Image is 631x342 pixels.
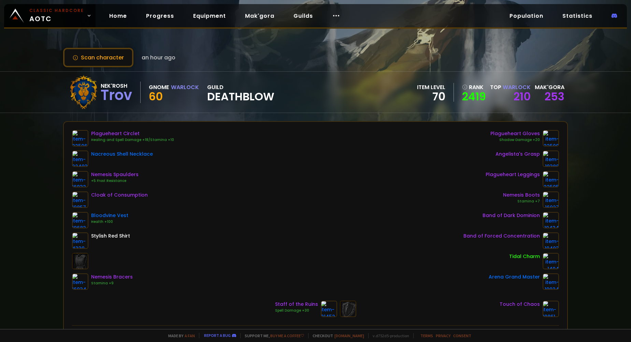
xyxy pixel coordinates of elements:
div: Health +100 [91,219,128,225]
img: item-22509 [543,130,559,146]
span: 60 [149,89,163,104]
div: Staff of the Ruins [275,301,318,308]
span: Made by [164,333,195,338]
img: item-22403 [72,151,88,167]
span: Checkout [308,333,364,338]
img: item-1404 [543,253,559,269]
img: item-16932 [72,171,88,187]
img: item-16927 [543,191,559,208]
div: Tidal Charm [509,253,540,260]
img: item-21452 [321,301,337,317]
div: Nemesis Spaulders [91,171,139,178]
small: Classic Hardcore [29,8,84,14]
div: Angelista's Grasp [496,151,540,158]
div: Nemesis Boots [503,191,540,199]
span: an hour ago [142,53,175,62]
div: guild [207,83,274,102]
div: +5 Frost Resistance [91,178,139,184]
a: Statistics [557,9,598,23]
a: Guilds [288,9,318,23]
div: Shadow Damage +20 [490,137,540,143]
div: Top [490,83,531,91]
a: Buy me a coffee [270,333,304,338]
a: a fan [185,333,195,338]
div: Arena Grand Master [489,273,540,281]
div: Band of Forced Concentration [463,232,540,240]
img: item-19682 [72,212,88,228]
img: item-19024 [543,273,559,290]
div: item level [417,83,445,91]
a: Population [504,9,549,23]
img: item-19434 [543,212,559,228]
img: item-19861 [543,301,559,317]
img: item-22506 [72,130,88,146]
a: Progress [141,9,180,23]
div: Band of Dark Dominion [483,212,540,219]
div: Touch of Chaos [500,301,540,308]
span: DeathBlow [207,91,274,102]
div: Trov [101,90,132,100]
div: 253 [535,91,564,102]
a: 210 [514,89,531,104]
div: Healing and Spell Damage +18/Stamina +10 [91,137,174,143]
img: item-19388 [543,151,559,167]
div: Bloodvine Vest [91,212,128,219]
img: item-19857 [72,191,88,208]
a: Mak'gora [240,9,280,23]
a: Terms [420,333,433,338]
div: Plagueheart Circlet [91,130,174,137]
div: Gnome [149,83,169,91]
button: Scan character [63,48,133,67]
div: 70 [417,91,445,102]
a: 2419 [462,91,486,102]
a: Home [104,9,132,23]
div: Nemesis Bracers [91,273,133,281]
div: Cloak of Consumption [91,191,148,199]
a: Consent [453,333,471,338]
div: Stylish Red Shirt [91,232,130,240]
div: Plagueheart Leggings [486,171,540,178]
a: Classic HardcoreAOTC [4,4,96,27]
div: Mak'gora [535,83,564,91]
div: rank [462,83,486,91]
img: item-16934 [72,273,88,290]
div: Stamina +7 [503,199,540,204]
a: Equipment [188,9,231,23]
div: Spell Damage +30 [275,308,318,313]
img: item-22505 [543,171,559,187]
span: Support me, [240,333,304,338]
span: Warlock [503,83,531,91]
img: item-19403 [543,232,559,249]
div: Nacreous Shell Necklace [91,151,153,158]
span: AOTC [29,8,84,24]
span: v. d752d5 - production [368,333,409,338]
a: Privacy [436,333,450,338]
a: [DOMAIN_NAME] [334,333,364,338]
div: Stamina +9 [91,281,133,286]
div: Warlock [171,83,199,91]
div: Nek'Rosh [101,82,132,90]
div: Plagueheart Gloves [490,130,540,137]
a: Report a bug [204,333,231,338]
img: item-4330 [72,232,88,249]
